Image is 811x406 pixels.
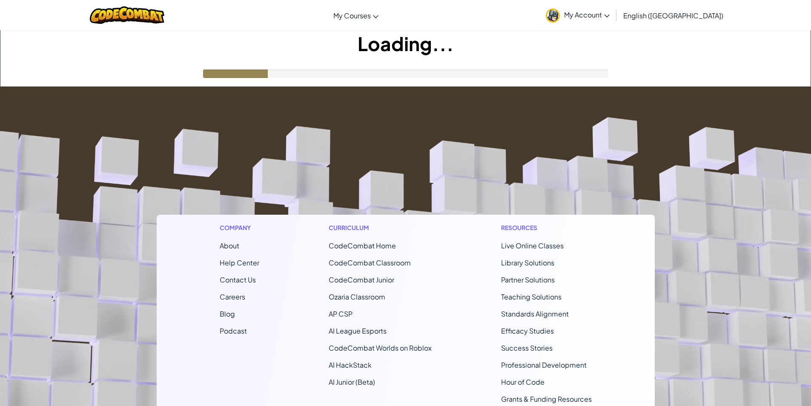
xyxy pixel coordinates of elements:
a: Success Stories [501,343,553,352]
img: avatar [546,9,560,23]
a: My Courses [329,4,383,27]
a: My Account [542,2,614,29]
a: Efficacy Studies [501,326,554,335]
a: Library Solutions [501,258,554,267]
a: Hour of Code [501,377,544,386]
a: CodeCombat Classroom [329,258,411,267]
a: Standards Alignment [501,309,569,318]
h1: Resources [501,223,592,232]
a: AI League Esports [329,326,387,335]
h1: Company [220,223,259,232]
span: Contact Us [220,275,256,284]
a: Help Center [220,258,259,267]
a: AI HackStack [329,360,372,369]
a: Grants & Funding Resources [501,394,592,403]
a: CodeCombat Worlds on Roblox [329,343,432,352]
a: Careers [220,292,245,301]
span: My Account [564,10,610,19]
img: CodeCombat logo [90,6,164,24]
a: Teaching Solutions [501,292,562,301]
a: About [220,241,239,250]
a: Live Online Classes [501,241,564,250]
a: CodeCombat Junior [329,275,394,284]
a: Ozaria Classroom [329,292,385,301]
a: English ([GEOGRAPHIC_DATA]) [619,4,728,27]
span: CodeCombat Home [329,241,396,250]
a: Blog [220,309,235,318]
span: My Courses [333,11,371,20]
a: Professional Development [501,360,587,369]
a: Podcast [220,326,247,335]
span: English ([GEOGRAPHIC_DATA]) [623,11,723,20]
h1: Curriculum [329,223,432,232]
a: AI Junior (Beta) [329,377,375,386]
a: Partner Solutions [501,275,555,284]
a: AP CSP [329,309,352,318]
h1: Loading... [0,30,811,57]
